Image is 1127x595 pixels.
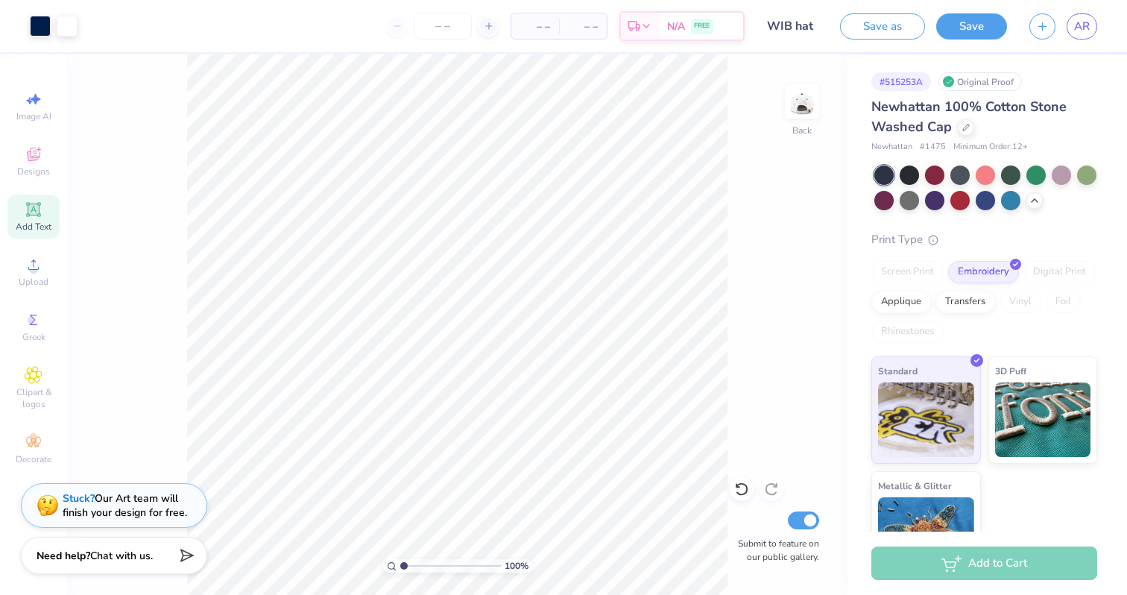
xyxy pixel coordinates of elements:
[90,549,153,563] span: Chat with us.
[1067,13,1097,40] a: AR
[995,382,1091,457] img: 3D Puff
[878,382,974,457] img: Standard
[22,331,45,343] span: Greek
[878,497,974,572] img: Metallic & Glitter
[1046,291,1081,313] div: Foil
[16,110,51,122] span: Image AI
[871,321,944,343] div: Rhinestones
[37,549,90,563] strong: Need help?
[792,124,812,137] div: Back
[871,98,1067,136] span: Newhattan 100% Cotton Stone Washed Cap
[756,11,829,41] input: Untitled Design
[414,13,472,40] input: – –
[730,537,819,564] label: Submit to feature on our public gallery.
[7,386,60,410] span: Clipart & logos
[19,276,48,288] span: Upload
[16,453,51,465] span: Decorate
[871,72,931,91] div: # 515253A
[878,478,952,494] span: Metallic & Glitter
[63,491,187,520] div: Our Art team will finish your design for free.
[568,19,598,34] span: – –
[63,491,95,506] strong: Stuck?
[667,19,685,34] span: N/A
[871,231,1097,248] div: Print Type
[1074,18,1090,35] span: AR
[505,559,528,573] span: 100 %
[871,141,912,154] span: Newhattan
[871,261,944,283] div: Screen Print
[878,363,918,379] span: Standard
[920,141,946,154] span: # 1475
[935,291,995,313] div: Transfers
[1000,291,1041,313] div: Vinyl
[840,13,925,40] button: Save as
[936,13,1007,40] button: Save
[787,86,817,116] img: Back
[520,19,550,34] span: – –
[953,141,1028,154] span: Minimum Order: 12 +
[871,291,931,313] div: Applique
[938,72,1022,91] div: Original Proof
[948,261,1019,283] div: Embroidery
[694,21,710,31] span: FREE
[16,221,51,233] span: Add Text
[995,363,1026,379] span: 3D Puff
[17,166,50,177] span: Designs
[1023,261,1096,283] div: Digital Print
